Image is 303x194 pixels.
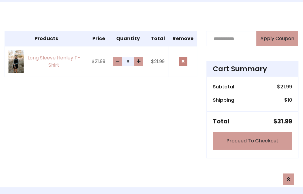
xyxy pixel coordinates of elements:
th: Total [147,31,169,46]
th: Quantity [109,31,147,46]
a: Proceed To Checkout [213,132,292,150]
h4: Cart Summary [213,65,292,73]
span: 21.99 [280,83,292,90]
h5: $ [273,118,292,125]
a: Long Sleeve Henley T-Shirt [8,50,84,73]
h6: $ [284,97,292,103]
th: Products [5,31,88,46]
td: $21.99 [88,46,109,77]
th: Price [88,31,109,46]
td: $21.99 [147,46,169,77]
h5: Total [213,118,229,125]
h6: Shipping [213,97,234,103]
span: 31.99 [277,117,292,126]
span: 10 [288,97,292,103]
th: Remove [169,31,197,46]
h6: $ [277,84,292,90]
button: Apply Coupon [256,31,298,46]
h6: Subtotal [213,84,234,90]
